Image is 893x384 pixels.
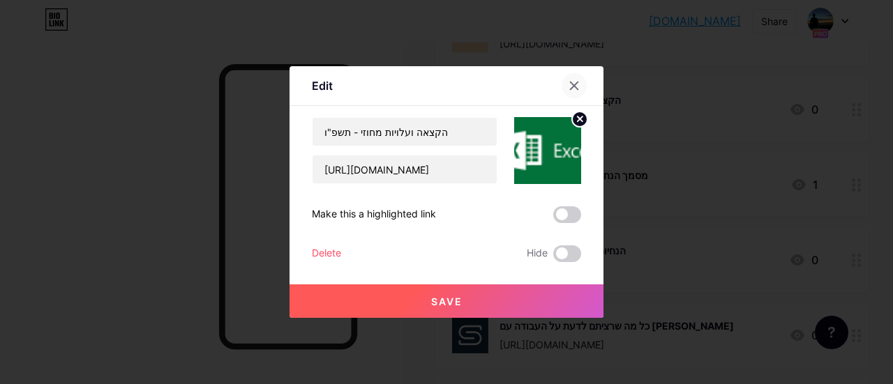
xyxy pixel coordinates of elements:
[527,245,548,262] span: Hide
[313,155,497,183] input: URL
[312,77,333,94] div: Edit
[290,284,603,318] button: Save
[431,295,463,307] span: Save
[313,118,497,146] input: Title
[312,206,436,223] div: Make this a highlighted link
[514,117,581,184] img: link_thumbnail
[312,245,341,262] div: Delete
